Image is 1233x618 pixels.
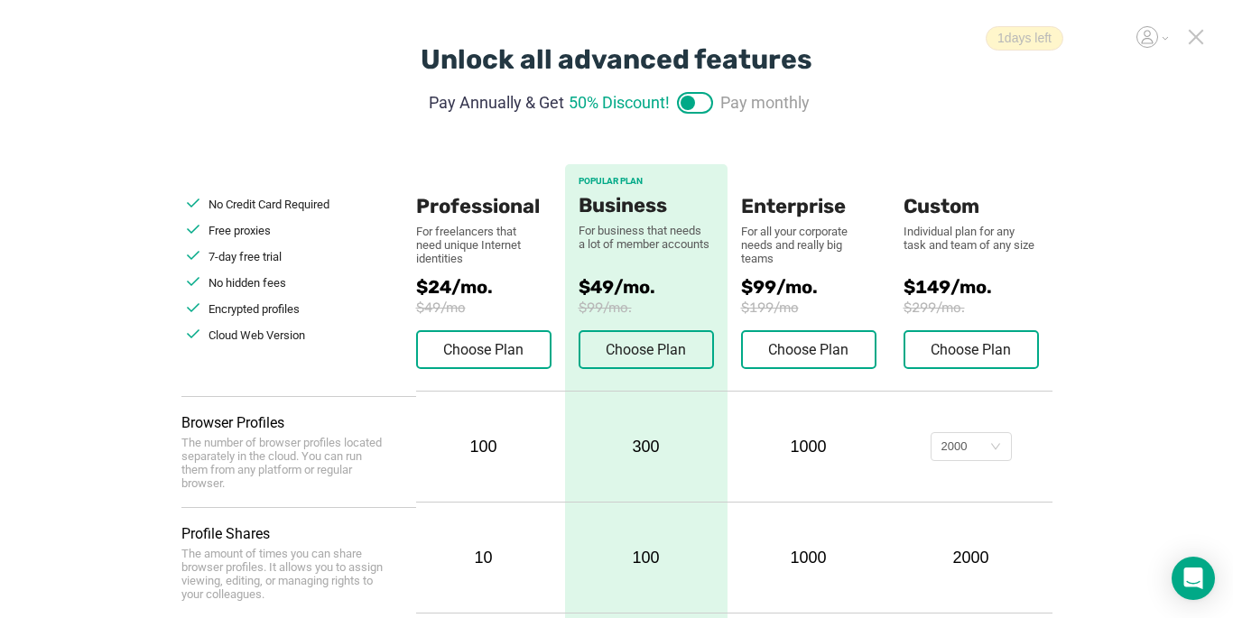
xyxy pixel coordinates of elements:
div: Business [579,194,714,217]
i: icon: down [990,441,1001,454]
div: 1000 [741,438,876,457]
div: POPULAR PLAN [579,176,714,187]
span: Encrypted profiles [209,302,300,316]
div: Unlock all advanced features [421,43,812,76]
div: Profile Shares [181,525,416,542]
span: No Credit Card Required [209,198,329,211]
span: $99/mo. [579,300,714,316]
div: 100 [416,438,552,457]
div: 2000 [941,433,968,460]
div: 1000 [741,549,876,567]
span: Cloud Web Version [209,328,305,342]
div: 100 [565,503,728,613]
div: For business that needs [579,224,714,237]
div: 2000 [904,549,1039,567]
span: Pay Annually & Get [429,90,564,115]
div: For freelancers that need unique Internet identities [416,225,533,265]
div: 10 [416,549,552,567]
span: $24/mo. [416,276,565,298]
span: $49/mo. [579,276,714,298]
div: Professional [416,164,552,218]
div: Custom [904,164,1039,218]
div: Browser Profiles [181,414,416,431]
button: Choose Plan [904,330,1039,369]
div: For all your corporate needs and really big teams [741,225,876,265]
span: Pay monthly [720,90,810,115]
span: No hidden fees [209,276,286,290]
div: Open Intercom Messenger [1172,557,1215,600]
span: 50% Discount! [569,90,670,115]
div: Enterprise [741,164,876,218]
div: Individual plan for any task and team of any size [904,225,1039,252]
div: 300 [565,392,728,502]
button: Choose Plan [416,330,552,369]
span: $149/mo. [904,276,1052,298]
div: The number of browser profiles located separately in the cloud. You can run them from any platfor... [181,436,389,490]
span: 7-day free trial [209,250,282,263]
span: $99/mo. [741,276,904,298]
button: Choose Plan [579,330,714,369]
button: Choose Plan [741,330,876,369]
span: $49/mo [416,300,565,316]
div: a lot of member accounts [579,237,714,251]
span: $199/mo [741,300,904,316]
span: 1 days left [986,26,1063,51]
div: The amount of times you can share browser profiles. It allows you to assign viewing, editing, or ... [181,547,389,601]
span: Free proxies [209,224,271,237]
span: $299/mo. [904,300,1052,316]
